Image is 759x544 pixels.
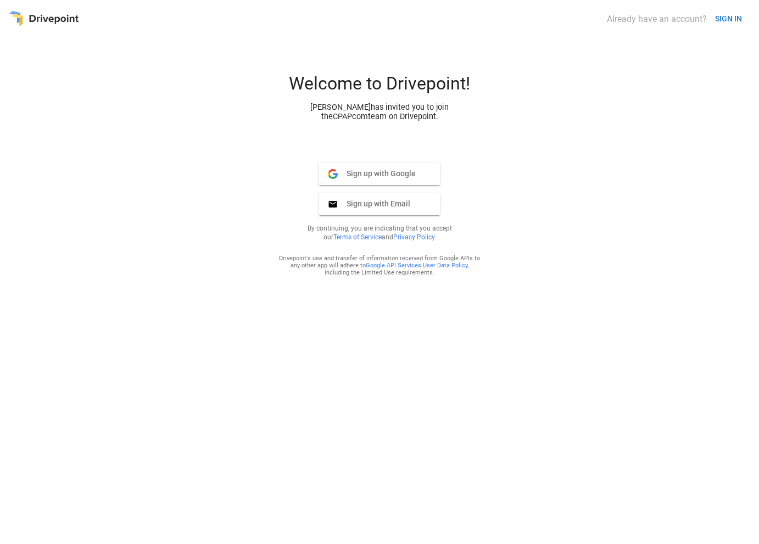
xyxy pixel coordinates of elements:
[248,73,511,103] div: Welcome to Drivepoint!
[711,9,746,29] button: SIGN IN
[366,262,467,269] a: Google API Services User Data Policy
[338,199,410,209] span: Sign up with Email
[607,14,707,24] div: Already have an account?
[338,169,416,178] span: Sign up with Google
[278,255,481,276] div: Drivepoint's use and transfer of information received from Google APIs to any other app will adhe...
[333,233,382,241] a: Terms of Service
[319,193,440,215] button: Sign up with Email
[393,233,434,241] a: Privacy Policy
[300,103,459,121] div: [PERSON_NAME] has invited you to join the CPAPcom team on Drivepoint.
[294,224,465,242] p: By continuing, you are indicating that you accept our and .
[319,163,440,185] button: Sign up with Google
